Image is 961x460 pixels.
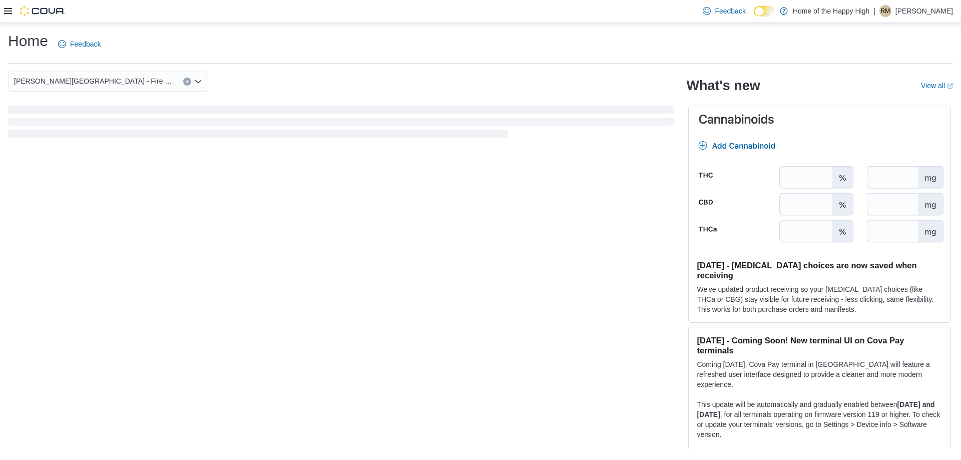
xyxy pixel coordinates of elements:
[54,34,105,54] a: Feedback
[697,359,942,389] p: Coming [DATE], Cova Pay terminal in [GEOGRAPHIC_DATA] will feature a refreshed user interface des...
[697,400,934,418] strong: [DATE] and [DATE]
[879,5,891,17] div: Roberta Mortimer
[686,78,760,94] h2: What's new
[873,5,875,17] p: |
[20,6,65,16] img: Cova
[881,5,890,17] span: RM
[70,39,101,49] span: Feedback
[699,1,749,21] a: Feedback
[8,31,48,51] h1: Home
[793,5,869,17] p: Home of the Happy High
[697,335,942,355] h3: [DATE] - Coming Soon! New terminal UI on Cova Pay terminals
[697,284,942,314] p: We've updated product receiving so your [MEDICAL_DATA] choices (like THCa or CBG) stay visible fo...
[921,82,953,90] a: View allExternal link
[194,78,202,86] button: Open list of options
[754,6,775,17] input: Dark Mode
[697,260,942,280] h3: [DATE] - [MEDICAL_DATA] choices are now saved when receiving
[8,108,674,140] span: Loading
[14,75,173,87] span: [PERSON_NAME][GEOGRAPHIC_DATA] - Fire & Flower
[947,83,953,89] svg: External link
[697,399,942,439] p: This update will be automatically and gradually enabled between , for all terminals operating on ...
[895,5,953,17] p: [PERSON_NAME]
[715,6,745,16] span: Feedback
[183,78,191,86] button: Clear input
